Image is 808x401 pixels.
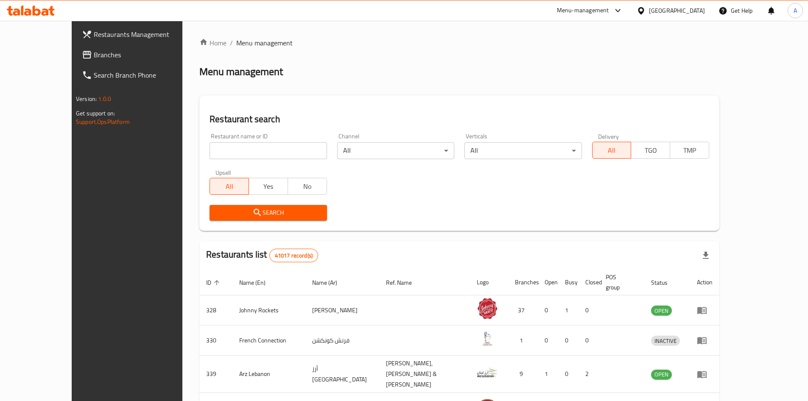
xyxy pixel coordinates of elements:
td: 0 [579,295,599,325]
td: 339 [199,356,232,393]
td: فرنش كونكشن [305,325,379,356]
th: Logo [470,269,508,295]
td: 0 [558,356,579,393]
span: All [213,180,246,193]
td: 37 [508,295,538,325]
div: Menu [697,335,713,345]
div: OPEN [651,306,672,316]
nav: breadcrumb [199,38,719,48]
span: 41017 record(s) [270,252,318,260]
span: Status [651,278,679,288]
h2: Menu management [199,65,283,79]
span: INACTIVE [651,336,680,346]
td: 1 [558,295,579,325]
label: Delivery [598,133,619,139]
button: Yes [249,178,288,195]
td: [PERSON_NAME],[PERSON_NAME] & [PERSON_NAME] [379,356,470,393]
td: [PERSON_NAME] [305,295,379,325]
button: TGO [631,142,670,159]
span: Menu management [236,38,293,48]
img: French Connection [477,328,498,349]
a: Restaurants Management [75,24,207,45]
td: 1 [538,356,558,393]
td: Arz Lebanon [232,356,305,393]
th: Action [690,269,719,295]
td: 0 [538,295,558,325]
span: Yes [252,180,285,193]
div: [GEOGRAPHIC_DATA] [649,6,705,15]
td: 2 [579,356,599,393]
label: Upsell [215,169,231,175]
input: Search for restaurant name or ID.. [210,142,327,159]
div: Menu-management [557,6,609,16]
td: 330 [199,325,232,356]
img: Johnny Rockets [477,298,498,319]
th: Closed [579,269,599,295]
button: All [210,178,249,195]
span: A [794,6,797,15]
span: ID [206,278,222,288]
span: OPEN [651,306,672,316]
td: 0 [538,325,558,356]
h2: Restaurant search [210,113,709,126]
a: Support.OpsPlatform [76,116,130,127]
div: All [464,142,582,159]
span: Restaurants Management [94,29,200,39]
th: Branches [508,269,538,295]
div: Export file [696,245,716,266]
span: Search [216,208,320,218]
div: Total records count [269,249,318,262]
td: French Connection [232,325,305,356]
button: Search [210,205,327,221]
th: Open [538,269,558,295]
td: 1 [508,325,538,356]
div: Menu [697,305,713,315]
button: TMP [670,142,709,159]
td: 0 [558,325,579,356]
span: All [596,144,628,157]
img: Arz Lebanon [477,362,498,383]
span: Get support on: [76,108,115,119]
td: أرز [GEOGRAPHIC_DATA] [305,356,379,393]
td: Johnny Rockets [232,295,305,325]
span: Name (En) [239,278,277,288]
th: Busy [558,269,579,295]
span: Ref. Name [386,278,423,288]
div: OPEN [651,370,672,380]
span: TGO [635,144,667,157]
button: No [288,178,327,195]
div: All [337,142,454,159]
button: All [592,142,632,159]
td: 0 [579,325,599,356]
span: Version: [76,93,97,104]
span: Name (Ar) [312,278,348,288]
span: 1.0.0 [98,93,111,104]
span: Search Branch Phone [94,70,200,80]
span: TMP [674,144,706,157]
span: No [291,180,324,193]
td: 9 [508,356,538,393]
div: INACTIVE [651,336,680,346]
h2: Restaurants list [206,248,318,262]
span: POS group [606,272,634,292]
a: Home [199,38,226,48]
a: Search Branch Phone [75,65,207,85]
a: Branches [75,45,207,65]
td: 328 [199,295,232,325]
span: Branches [94,50,200,60]
li: / [230,38,233,48]
span: OPEN [651,370,672,379]
div: Menu [697,369,713,379]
